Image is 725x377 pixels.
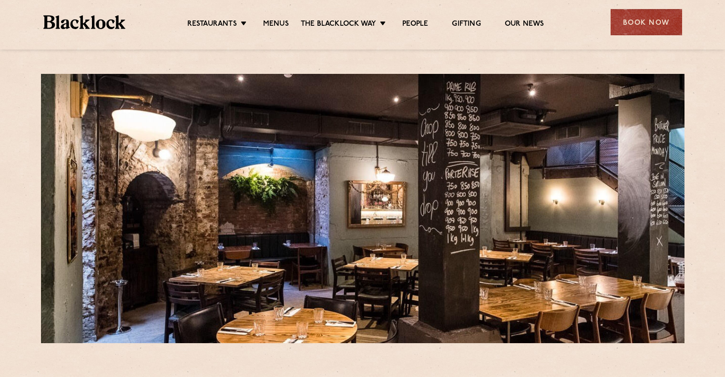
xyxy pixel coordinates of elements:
a: Menus [263,20,289,30]
a: Gifting [452,20,480,30]
img: BL_Textured_Logo-footer-cropped.svg [43,15,126,29]
a: People [402,20,428,30]
a: The Blacklock Way [301,20,376,30]
a: Restaurants [187,20,237,30]
a: Our News [505,20,544,30]
div: Book Now [611,9,682,35]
